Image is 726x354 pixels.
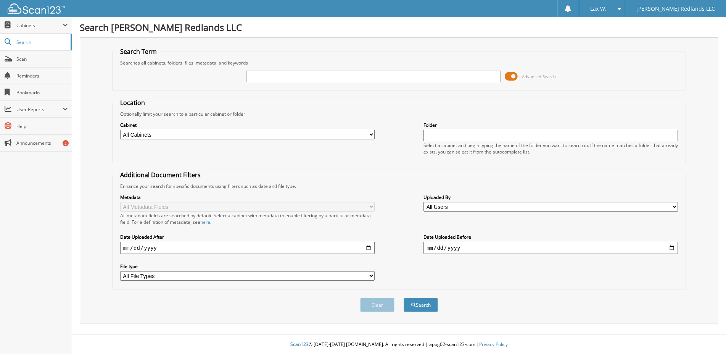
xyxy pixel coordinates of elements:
legend: Location [116,99,149,107]
div: Select a cabinet and begin typing the name of the folder you want to search in. If the name match... [423,142,678,155]
div: Searches all cabinets, folders, files, metadata, and keywords [116,60,682,66]
label: Uploaded By [423,194,678,200]
button: Search [404,298,438,312]
div: All metadata fields are searched by default. Select a cabinet with metadata to enable filtering b... [120,212,375,225]
label: Folder [423,122,678,128]
span: User Reports [16,106,63,113]
legend: Additional Document Filters [116,171,204,179]
span: Announcements [16,140,68,146]
span: Reminders [16,73,68,79]
h1: Search [PERSON_NAME] Redlands LLC [80,21,718,34]
span: Cabinets [16,22,63,29]
div: 2 [63,140,69,146]
label: File type [120,263,375,270]
a: Privacy Policy [479,341,508,348]
div: Enhance your search for specific documents using filters such as date and file type. [116,183,682,189]
span: Bookmarks [16,89,68,96]
img: scan123-logo-white.svg [8,3,65,14]
span: Lax W. [590,6,607,11]
iframe: Chat Widget [688,317,726,354]
div: © [DATE]-[DATE] [DOMAIN_NAME]. All rights reserved | appg02-scan123-com | [72,335,726,354]
input: end [423,242,678,254]
button: Clear [360,298,394,312]
label: Metadata [120,194,375,200]
span: [PERSON_NAME] Redlands LLC [636,6,715,11]
span: Help [16,123,68,129]
span: Search [16,39,67,45]
label: Date Uploaded After [120,234,375,240]
input: start [120,242,375,254]
span: Scan123 [290,341,309,348]
a: here [200,219,210,225]
label: Date Uploaded Before [423,234,678,240]
label: Cabinet [120,122,375,128]
span: Advanced Search [522,74,556,79]
legend: Search Term [116,47,161,56]
div: Optionally limit your search to a particular cabinet or folder [116,111,682,117]
span: Scan [16,56,68,62]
